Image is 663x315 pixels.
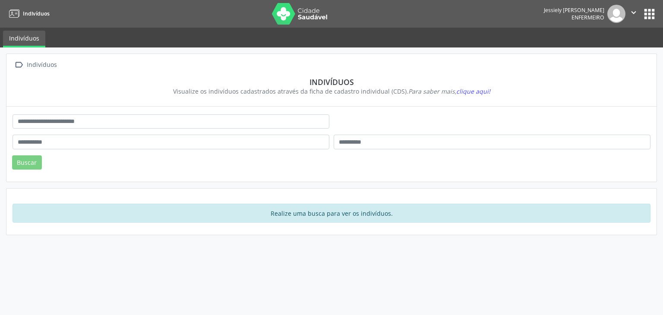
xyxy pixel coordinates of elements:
[456,87,490,95] span: clique aqui!
[25,59,58,71] div: Indivíduos
[571,14,604,21] span: Enfermeiro
[642,6,657,22] button: apps
[13,204,650,223] div: Realize uma busca para ver os indivíduos.
[625,5,642,23] button: 
[408,87,490,95] i: Para saber mais,
[13,59,58,71] a:  Indivíduos
[19,87,644,96] div: Visualize os indivíduos cadastrados através da ficha de cadastro individual (CDS).
[544,6,604,14] div: Jessiely [PERSON_NAME]
[629,8,638,17] i: 
[607,5,625,23] img: img
[23,10,50,17] span: Indivíduos
[13,59,25,71] i: 
[19,77,644,87] div: Indivíduos
[12,155,42,170] button: Buscar
[6,6,50,21] a: Indivíduos
[3,31,45,47] a: Indivíduos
